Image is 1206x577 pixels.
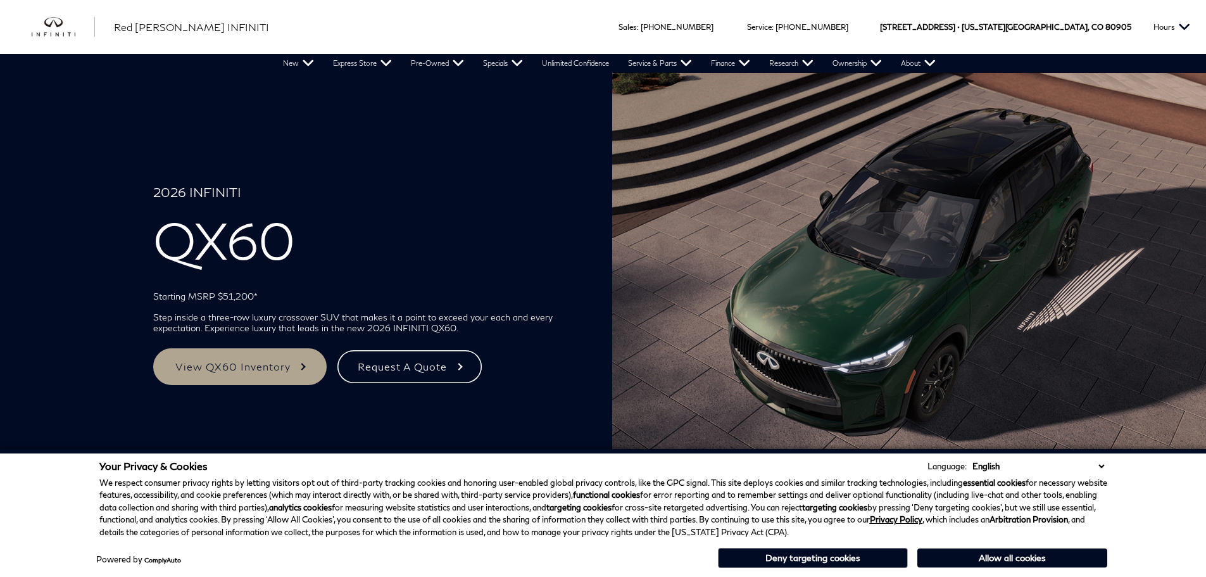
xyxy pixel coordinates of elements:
[891,54,945,73] a: About
[619,22,637,32] span: Sales
[532,54,619,73] a: Unlimited Confidence
[96,555,181,564] div: Powered by
[546,502,612,512] strong: targeting cookies
[153,184,563,281] h1: QX60
[823,54,891,73] a: Ownership
[114,21,269,33] span: Red [PERSON_NAME] INFINITI
[32,17,95,37] img: INFINITI
[880,22,1131,32] a: [STREET_ADDRESS] • [US_STATE][GEOGRAPHIC_DATA], CO 80905
[99,477,1107,539] p: We respect consumer privacy rights by letting visitors opt out of third-party tracking cookies an...
[153,184,563,210] span: 2026 INFINITI
[747,22,772,32] span: Service
[917,548,1107,567] button: Allow all cookies
[641,22,713,32] a: [PHONE_NUMBER]
[573,490,640,500] strong: functional cookies
[870,514,922,524] a: Privacy Policy
[927,462,967,471] div: Language:
[619,54,701,73] a: Service & Parts
[701,54,760,73] a: Finance
[802,502,867,512] strong: targeting cookies
[963,478,1026,488] strong: essential cookies
[336,348,483,385] a: Request A Quote
[273,54,323,73] a: New
[989,514,1068,524] strong: Arbitration Provision
[401,54,474,73] a: Pre-Owned
[273,54,945,73] nav: Main Navigation
[153,291,563,301] p: Starting MSRP $51,200*
[144,556,181,564] a: ComplyAuto
[153,348,327,385] a: View QX60 Inventory
[323,54,401,73] a: Express Store
[718,548,908,568] button: Deny targeting cookies
[114,20,269,35] a: Red [PERSON_NAME] INFINITI
[776,22,848,32] a: [PHONE_NUMBER]
[969,460,1107,472] select: Language Select
[772,22,774,32] span: :
[612,73,1206,498] img: 2026 INFINITI QX60
[637,22,639,32] span: :
[760,54,823,73] a: Research
[32,17,95,37] a: infiniti
[153,312,563,333] p: Step inside a three-row luxury crossover SUV that makes it a point to exceed your each and every ...
[474,54,532,73] a: Specials
[99,460,208,472] span: Your Privacy & Cookies
[269,502,332,512] strong: analytics cookies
